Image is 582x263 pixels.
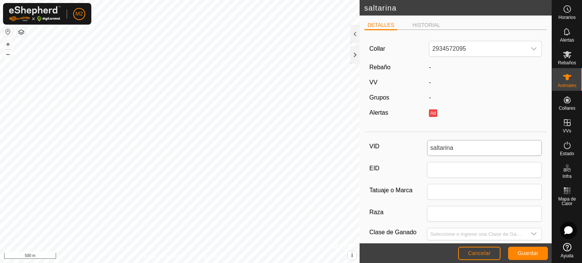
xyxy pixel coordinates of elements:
[348,251,356,260] button: i
[429,109,437,117] button: Ad
[369,44,385,53] label: Collar
[429,79,431,86] app-display-virtual-paddock-transition: -
[17,28,26,37] button: Capas del Mapa
[369,94,389,101] label: Grupos
[9,6,61,22] img: Logo Gallagher
[369,162,427,175] label: EID
[429,41,526,56] span: 2934572095
[369,79,377,86] label: VV
[526,228,541,240] div: dropdown trigger
[508,247,548,260] button: Guardar
[458,247,501,260] button: Cancelar
[409,21,443,29] li: HISTORIAL
[560,38,574,42] span: Alertas
[468,250,491,256] span: Cancelar
[369,184,427,197] label: Tatuaje o Marca
[560,151,574,156] span: Estado
[426,93,545,102] div: -
[559,15,576,20] span: Horarios
[554,197,580,206] span: Mapa de Calor
[351,252,353,258] span: i
[3,50,13,59] button: –
[552,240,582,261] a: Ayuda
[369,140,427,153] label: VID
[429,64,431,70] span: -
[369,64,391,70] label: Rebaño
[3,27,13,36] button: Restablecer Mapa
[561,254,574,258] span: Ayuda
[141,253,184,260] a: Política de Privacidad
[364,3,552,12] h2: saltarina
[526,41,541,56] div: dropdown trigger
[75,10,83,18] span: M2
[518,250,538,256] span: Guardar
[562,174,571,179] span: Infra
[365,21,397,30] li: DETALLES
[3,40,13,49] button: +
[558,61,576,65] span: Rebaños
[369,206,427,219] label: Raza
[427,228,527,240] input: Seleccione o ingrese una Clase de Ganado
[369,109,388,116] label: Alertas
[559,106,575,110] span: Collares
[194,253,219,260] a: Contáctenos
[369,228,427,237] label: Clase de Ganado
[563,129,571,133] span: VVs
[558,83,576,88] span: Animales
